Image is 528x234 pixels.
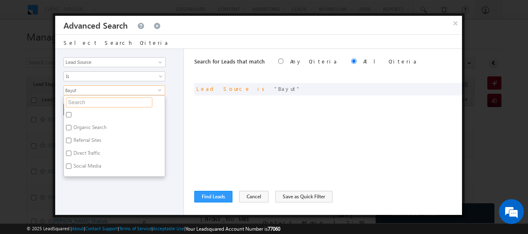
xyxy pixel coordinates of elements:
span: is [257,85,268,92]
button: Cancel [239,191,269,202]
button: Save as Quick Filter [275,191,332,202]
label: Social Media [64,161,110,174]
label: Direct Traffic [64,148,109,161]
label: Referral Sites [64,135,110,148]
label: Any Criteria [290,58,338,65]
h3: Advanced Search [64,16,128,34]
a: Is [64,71,165,81]
input: Search [66,97,152,107]
input: Organic Search [66,125,71,130]
label: Organic Search [64,122,115,135]
span: select [158,88,165,92]
input: Social Media [66,163,71,169]
a: Acceptable Use [153,226,184,231]
button: × [449,16,462,30]
span: Bayut [274,85,301,92]
label: All Criteria [363,58,418,65]
a: Terms of Service [119,226,152,231]
span: Bayut [64,86,158,95]
a: About [72,226,84,231]
span: Search for Leads that match [194,58,265,65]
input: Type to Search [64,57,166,67]
button: Find Leads [194,191,232,202]
input: Direct Traffic [66,151,71,156]
label: Inbound Email [64,174,113,187]
span: Select Search Criteria [64,39,169,46]
span: Lead Source [196,85,251,92]
span: © 2025 LeadSquared | | | | | [27,225,280,233]
span: 77060 [268,226,280,232]
div: Bayut [64,85,165,95]
input: Referral Sites [66,138,71,143]
a: Show All Items [154,58,164,66]
a: Contact Support [85,226,118,231]
span: Your Leadsquared Account Number is [186,226,280,232]
span: Is [64,73,154,80]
